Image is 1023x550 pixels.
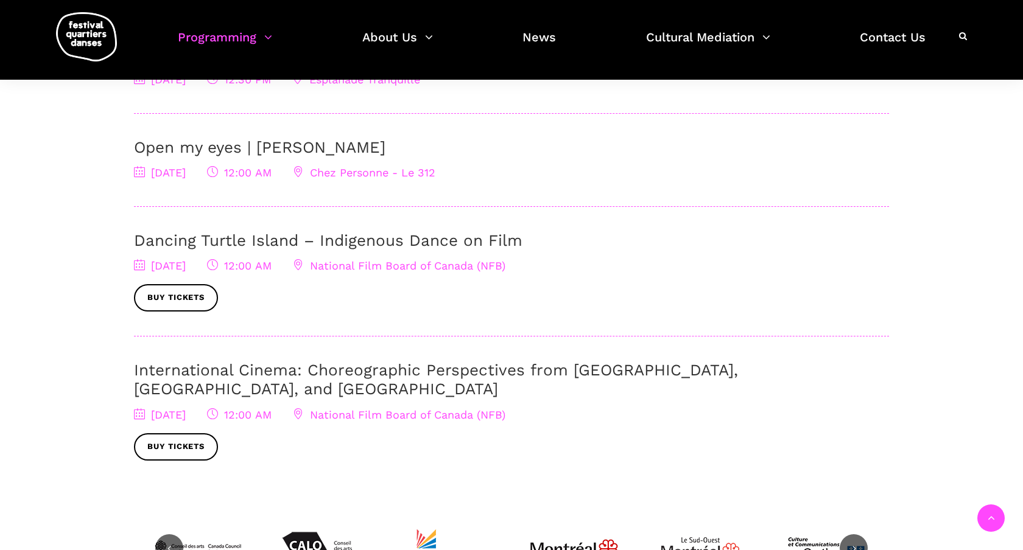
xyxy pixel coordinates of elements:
[134,361,738,398] a: International Cinema: Choreographic Perspectives from [GEOGRAPHIC_DATA], [GEOGRAPHIC_DATA], and [...
[207,259,272,272] span: 12:00 AM
[134,231,522,249] a: Dancing Turtle Island – Indigenous Dance on Film
[134,138,385,156] a: Open my eyes | [PERSON_NAME]
[207,73,271,86] span: 12:30 PM
[293,166,435,179] span: Chez Personne - Le 312
[293,408,505,421] span: National Film Board of Canada (NFB)
[134,433,218,461] a: Buy tickets
[860,27,926,63] a: Contact Us
[522,27,556,63] a: News
[178,27,272,63] a: Programming
[292,73,420,86] span: Esplanade Tranquille
[134,73,186,86] span: [DATE]
[134,284,218,312] a: Buy tickets
[134,259,186,272] span: [DATE]
[134,166,186,179] span: [DATE]
[293,259,505,272] span: National Film Board of Canada (NFB)
[362,27,433,63] a: About Us
[646,27,770,63] a: Cultural Mediation
[207,166,272,179] span: 12:00 AM
[207,408,272,421] span: 12:00 AM
[56,12,117,61] img: logo-fqd-med
[134,408,186,421] span: [DATE]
